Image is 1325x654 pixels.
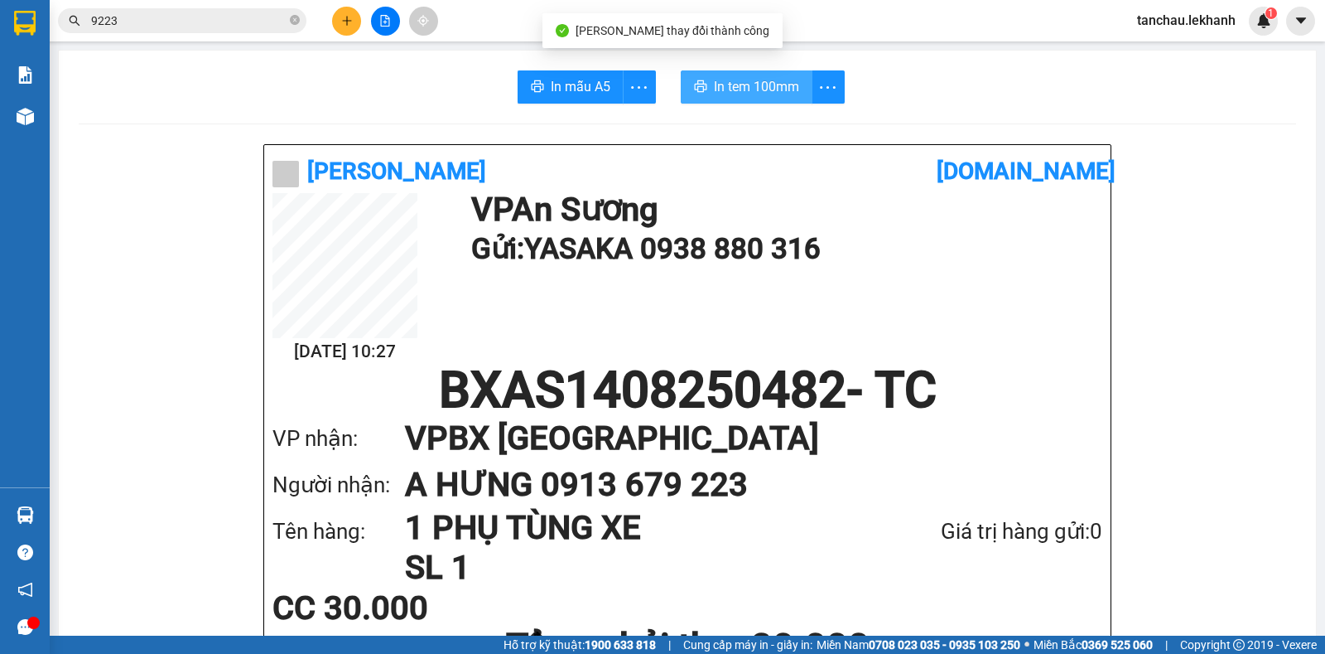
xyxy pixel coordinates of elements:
strong: 1900 633 818 [585,638,656,652]
span: message [17,619,33,635]
button: caret-down [1286,7,1315,36]
button: plus [332,7,361,36]
img: warehouse-icon [17,108,34,125]
span: check-circle [556,24,569,37]
strong: 0708 023 035 - 0935 103 250 [869,638,1020,652]
span: copyright [1233,639,1245,651]
span: 1 [1268,7,1274,19]
h1: BXAS1408250482 - TC [272,366,1102,415]
h1: A HƯNG 0913 679 223 [405,462,1069,508]
span: Gửi: [14,16,40,33]
div: Người nhận: [272,468,405,502]
h1: 1 PHỤ TÙNG XE [405,508,853,548]
div: 30.000 [12,107,185,127]
span: caret-down [1294,13,1308,28]
span: Miền Nam [817,636,1020,654]
span: Nhận: [194,16,234,33]
div: VP nhận: [272,422,405,456]
h2: [DATE] 10:27 [272,338,417,366]
strong: 0369 525 060 [1082,638,1153,652]
span: close-circle [290,15,300,25]
span: CR : [12,109,38,126]
span: search [69,15,80,27]
span: more [812,77,844,98]
span: notification [17,582,33,598]
img: logo-vxr [14,11,36,36]
h1: Gửi: YASAKA 0938 880 316 [471,226,1094,272]
img: solution-icon [17,66,34,84]
b: [DOMAIN_NAME] [937,157,1115,185]
div: An Sương [194,14,336,34]
input: Tìm tên, số ĐT hoặc mã đơn [91,12,287,30]
span: | [1165,636,1168,654]
span: aim [417,15,429,27]
div: Tên hàng: [272,515,405,549]
span: ⚪️ [1024,642,1029,648]
span: file-add [379,15,391,27]
div: LABO ANH THƯ [194,34,336,54]
span: plus [341,15,353,27]
span: In tem 100mm [714,76,799,97]
span: close-circle [290,13,300,29]
button: more [623,70,656,104]
button: file-add [371,7,400,36]
div: 0868758712 [194,54,336,77]
img: icon-new-feature [1256,13,1271,28]
button: more [812,70,845,104]
span: tanchau.lekhanh [1124,10,1249,31]
button: printerIn mẫu A5 [518,70,624,104]
img: warehouse-icon [17,506,34,524]
div: BX [GEOGRAPHIC_DATA] [14,14,182,54]
span: Hỗ trợ kỹ thuật: [503,636,656,654]
span: printer [694,80,707,95]
span: | [668,636,671,654]
span: question-circle [17,545,33,560]
span: Miền Bắc [1033,636,1153,654]
span: more [624,77,655,98]
h1: SL 1 [405,548,853,588]
h1: VP An Sương [471,193,1094,226]
button: aim [409,7,438,36]
span: Cung cấp máy in - giấy in: [683,636,812,654]
button: printerIn tem 100mm [681,70,812,104]
h1: VP BX [GEOGRAPHIC_DATA] [405,415,1069,462]
span: [PERSON_NAME] thay đổi thành công [576,24,769,37]
span: In mẫu A5 [551,76,610,97]
sup: 1 [1265,7,1277,19]
span: printer [531,80,544,95]
b: [PERSON_NAME] [307,157,486,185]
div: NK VIỆT ĐỨC [14,54,182,74]
div: Giá trị hàng gửi: 0 [853,515,1102,549]
div: CC 30.000 [272,592,547,625]
div: 0969029817 [14,74,182,97]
